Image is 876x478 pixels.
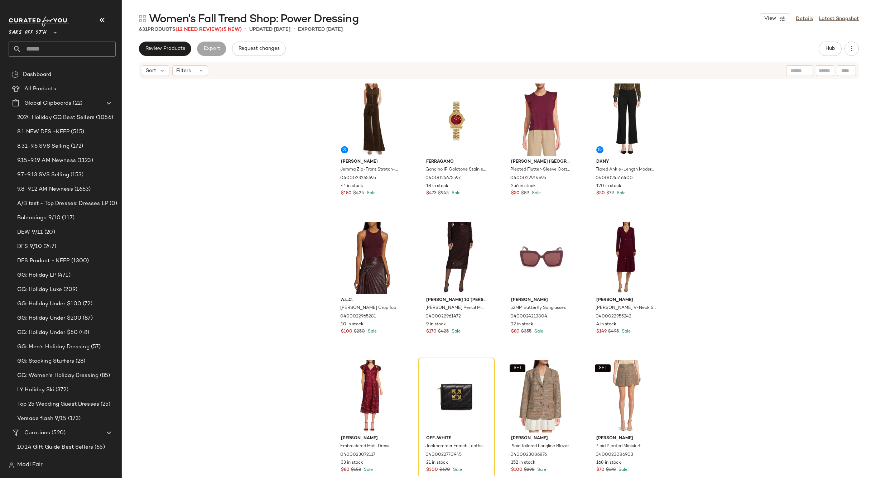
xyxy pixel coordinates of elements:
[511,467,523,473] span: $100
[591,83,663,156] img: 0400024516400_BLACK
[513,366,522,371] span: SET
[596,329,607,335] span: $149
[596,467,605,473] span: $70
[17,286,62,294] span: GG: Holiday Luxe
[99,400,111,408] span: (25)
[511,297,572,303] span: [PERSON_NAME]
[340,305,396,311] span: [PERSON_NAME] Crop Top
[420,83,492,156] img: 0400024675597
[17,415,67,423] span: Versace flash 9/15
[17,185,73,193] span: 9.8-9.12 AM Newness
[17,171,69,179] span: 9.7-9.13 SVS Selling
[521,329,531,335] span: $355
[425,443,486,450] span: Jackhammer French Leather Wallet
[232,42,286,56] button: Request changes
[245,25,246,34] span: •
[819,15,859,23] a: Latest Snapshot
[335,83,407,156] img: 0400023265695_DESERTBROWN
[426,329,437,335] span: $170
[598,366,607,371] span: SET
[510,364,525,372] button: SET
[511,183,536,190] span: 256 in stock
[17,300,81,308] span: GG: Holiday Under $100
[510,175,546,182] span: 0400022914695
[341,460,363,466] span: 33 in stock
[760,13,790,24] button: View
[74,357,86,365] span: (28)
[17,372,98,380] span: GG: Women's Holiday Dressing
[510,167,571,173] span: Pleated Flutter-Sleeve Cotton-Blend Top
[340,314,376,320] span: 0400022965281
[596,435,657,442] span: [PERSON_NAME]
[796,15,813,23] a: Details
[76,157,93,165] span: (1123)
[89,458,101,466] span: (61)
[606,190,614,197] span: $79
[426,460,448,466] span: 21 in stock
[61,214,74,222] span: (117)
[17,200,108,208] span: A/B test - Top Dresses: Dresses LP
[108,200,117,208] span: (0)
[139,27,148,32] span: 631
[825,46,835,52] span: Hub
[596,183,621,190] span: 120 in stock
[617,468,627,472] span: Sale
[341,329,352,335] span: $100
[425,452,462,458] span: 0400022770945
[608,329,619,335] span: $495
[351,467,361,473] span: $158
[90,343,101,351] span: (57)
[17,214,61,222] span: Balenciaga 9/10
[146,67,156,75] span: Sort
[426,190,437,197] span: $473
[596,297,657,303] span: [PERSON_NAME]
[71,99,82,107] span: (22)
[24,85,56,93] span: All Products
[176,67,191,75] span: Filters
[9,462,14,468] img: svg%3e
[17,458,89,466] span: 10.21 gift guide best sellers
[341,467,350,473] span: $80
[17,257,70,265] span: DFS Product - KEEP
[426,159,487,165] span: Ferragamo
[450,191,461,196] span: Sale
[24,429,50,437] span: Curations
[420,360,492,432] img: 0400022770945_BLACK
[340,175,376,182] span: 0400023265695
[596,305,656,311] span: [PERSON_NAME] V-Neck Sweaterdress
[62,286,77,294] span: (209)
[426,435,487,442] span: Off-White
[819,42,842,56] button: Hub
[536,468,546,472] span: Sale
[69,128,84,136] span: (515)
[238,46,280,52] span: Request changes
[145,46,185,52] span: Review Products
[17,461,43,469] span: Madi Fair
[591,222,663,294] img: 0400022955242_CRANBERRY
[69,142,83,150] span: (172)
[591,360,663,432] img: 0400023086903_TANPLAID
[17,314,81,322] span: GG: Holiday Under $200
[43,228,55,236] span: (20)
[81,300,92,308] span: (72)
[11,71,19,78] img: svg%3e
[764,16,776,21] span: View
[596,190,605,197] span: $50
[95,114,113,122] span: (1056)
[426,183,448,190] span: 18 in stock
[533,329,543,334] span: Sale
[17,114,95,122] span: 2024 Holiday GG Best Sellers
[426,321,446,328] span: 9 in stock
[17,443,93,451] span: 10.14 Gift Guide Best Sellers
[366,329,377,334] span: Sale
[335,360,407,432] img: 0400023072117_BORDEAUX
[505,83,577,156] img: 0400022914695_WINE
[69,171,84,179] span: (153)
[17,386,54,394] span: LY Holiday Ski
[98,372,110,380] span: (85)
[17,400,99,408] span: Top 25 Wedding Guest Dresses
[139,26,242,33] div: Products
[511,460,535,466] span: 152 in stock
[439,467,450,473] span: $670
[9,24,47,37] span: Saks OFF 5TH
